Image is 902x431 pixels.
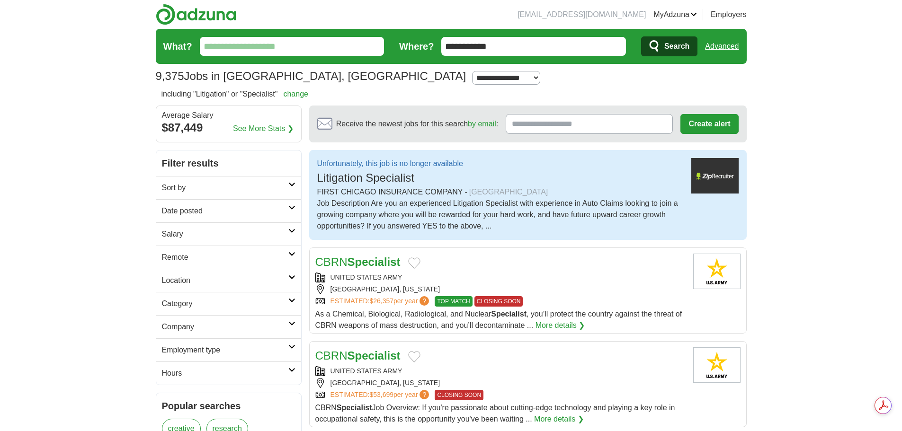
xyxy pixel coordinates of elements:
span: $53,699 [369,391,393,398]
a: Remote [156,246,301,269]
a: by email [468,120,496,128]
a: Company [156,315,301,338]
span: As a Chemical, Biological, Radiological, and Nuclear , you’ll protect the country against the thr... [315,310,682,329]
div: [GEOGRAPHIC_DATA], [US_STATE] [315,378,686,388]
strong: Specialist [348,255,401,268]
a: More details ❯ [536,320,585,331]
span: ? [420,296,429,306]
a: CBRNSpecialist [315,255,401,268]
a: UNITED STATES ARMY [330,273,402,281]
p: Unfortunately, this job is no longer available [317,158,463,169]
label: What? [163,39,192,53]
h2: Popular searches [162,399,295,413]
h2: Salary [162,229,288,240]
strong: Specialist [491,310,527,318]
button: Add to favorite jobs [408,351,420,362]
img: United States Army logo [693,254,741,289]
h2: including "Litigation" or "Specialist" [161,88,308,100]
h2: Filter results [156,150,301,176]
span: TOP MATCH [435,296,472,307]
div: FIRST CHICAGO INSURANCE COMPANY [317,186,684,198]
span: ? [420,390,429,399]
span: CLOSING SOON [435,390,483,400]
div: [GEOGRAPHIC_DATA] [469,186,548,198]
h2: Date posted [162,205,288,217]
label: Where? [399,39,434,53]
img: ZipRecruiter logo [691,158,739,194]
img: Adzuna logo [156,4,236,25]
h1: Jobs in [GEOGRAPHIC_DATA], [GEOGRAPHIC_DATA] [156,70,466,82]
li: [EMAIL_ADDRESS][DOMAIN_NAME] [518,9,646,20]
a: MyAdzuna [653,9,697,20]
span: CLOSING SOON [474,296,523,307]
h2: Remote [162,252,288,263]
div: Average Salary [162,112,295,119]
span: - [464,186,467,198]
a: ESTIMATED:$53,699per year? [330,390,431,400]
strong: Specialist [337,404,372,412]
span: Receive the newest jobs for this search : [336,118,498,130]
button: Add to favorite jobs [408,257,420,269]
span: 9,375 [156,68,184,85]
span: Search [664,37,689,56]
div: Job Description Are you an experienced Litigation Specialist with experience in Auto Claims looki... [317,198,684,232]
img: United States Army logo [693,347,741,383]
a: CBRNSpecialist [315,349,401,362]
span: $26,357 [369,297,393,305]
a: UNITED STATES ARMY [330,367,402,375]
button: Search [641,36,697,56]
span: CBRN Job Overview: If you're passionate about cutting-edge technology and playing a key role in o... [315,404,675,423]
h2: Location [162,275,288,286]
span: Litigation Specialist [317,171,414,184]
a: Employment type [156,338,301,361]
h2: Employment type [162,344,288,356]
h2: Hours [162,368,288,379]
h2: Sort by [162,182,288,194]
button: Create alert [680,114,738,134]
a: Date posted [156,199,301,222]
a: Hours [156,361,301,385]
a: Category [156,292,301,315]
a: ESTIMATED:$26,357per year? [330,296,431,307]
h2: Category [162,298,288,309]
a: Sort by [156,176,301,199]
a: Salary [156,222,301,246]
h2: Company [162,321,288,333]
a: change [283,90,308,98]
a: See More Stats ❯ [233,123,294,134]
a: Location [156,269,301,292]
a: Employers [711,9,747,20]
a: More details ❯ [534,413,584,425]
div: $87,449 [162,119,295,136]
strong: Specialist [348,349,401,362]
div: [GEOGRAPHIC_DATA], [US_STATE] [315,284,686,294]
a: Advanced [705,37,739,56]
